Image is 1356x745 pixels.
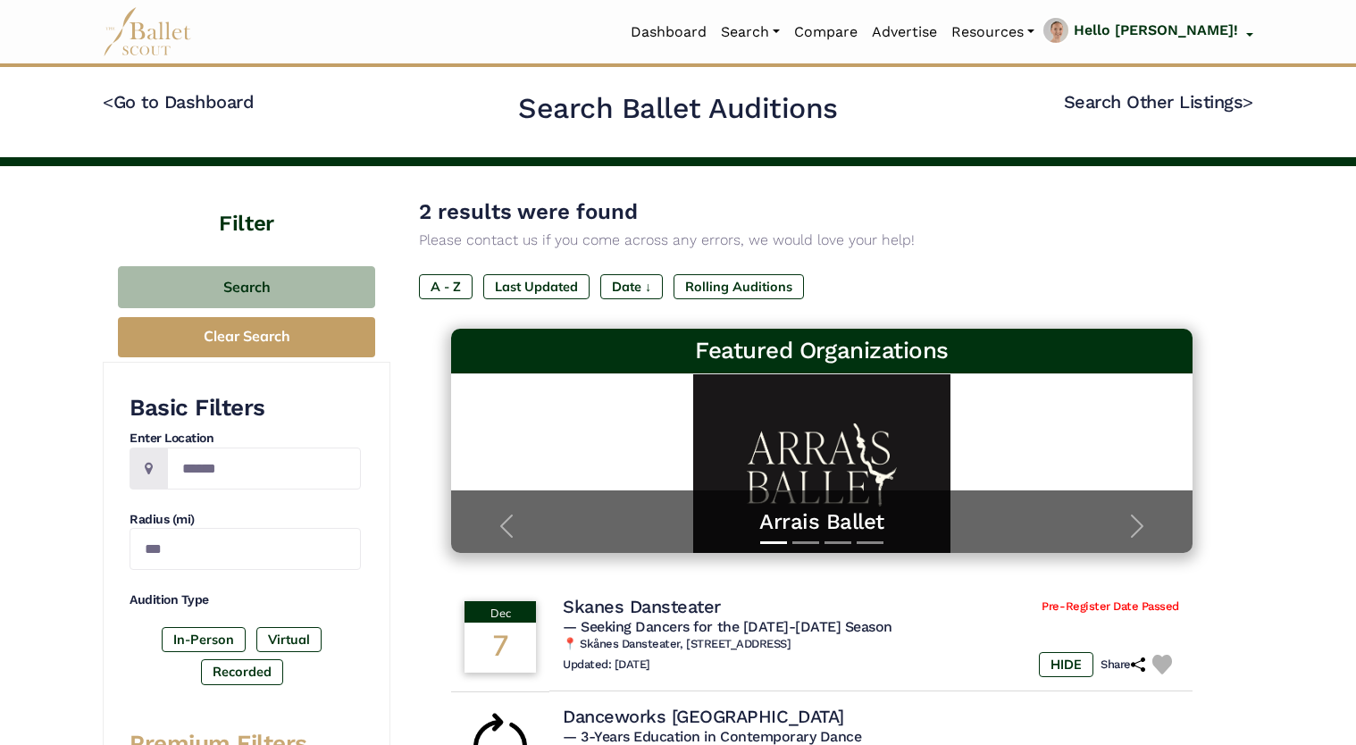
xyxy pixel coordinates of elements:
[118,266,375,308] button: Search
[857,532,883,553] button: Slide 4
[944,13,1042,51] a: Resources
[714,13,787,51] a: Search
[792,532,819,553] button: Slide 2
[1043,18,1068,55] img: profile picture
[624,13,714,51] a: Dashboard
[419,229,1225,252] p: Please contact us if you come across any errors, we would love your help!
[465,601,536,623] div: Dec
[118,317,375,357] button: Clear Search
[824,532,851,553] button: Slide 3
[483,274,590,299] label: Last Updated
[103,90,113,113] code: <
[600,274,663,299] label: Date ↓
[1101,657,1145,673] h6: Share
[130,511,361,529] h4: Radius (mi)
[787,13,865,51] a: Compare
[674,274,804,299] label: Rolling Auditions
[760,532,787,553] button: Slide 1
[563,595,721,618] h4: Skanes Dansteater
[162,627,246,652] label: In-Person
[563,618,892,635] span: — Seeking Dancers for the [DATE]-[DATE] Season
[130,393,361,423] h3: Basic Filters
[103,91,254,113] a: <Go to Dashboard
[1074,19,1238,42] p: Hello [PERSON_NAME]!
[563,637,1179,652] h6: 📍 Skånes Dansteater, [STREET_ADDRESS]
[518,90,838,128] h2: Search Ballet Auditions
[1039,652,1093,677] label: HIDE
[419,199,638,224] span: 2 results were found
[1064,91,1253,113] a: Search Other Listings>
[130,430,361,448] h4: Enter Location
[465,623,536,673] div: 7
[256,627,322,652] label: Virtual
[563,657,650,673] h6: Updated: [DATE]
[167,448,361,490] input: Location
[865,13,944,51] a: Advertise
[201,659,283,684] label: Recorded
[1042,599,1178,615] span: Pre-Register Date Passed
[103,166,390,239] h4: Filter
[563,728,861,745] span: — 3-Years Education in Contemporary Dance
[465,336,1178,366] h3: Featured Organizations
[130,591,361,609] h4: Audition Type
[469,508,1175,536] a: Arrais Ballet
[563,705,844,728] h4: Danceworks [GEOGRAPHIC_DATA]
[1042,16,1253,47] a: profile picture Hello [PERSON_NAME]!
[419,274,473,299] label: A - Z
[1243,90,1253,113] code: >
